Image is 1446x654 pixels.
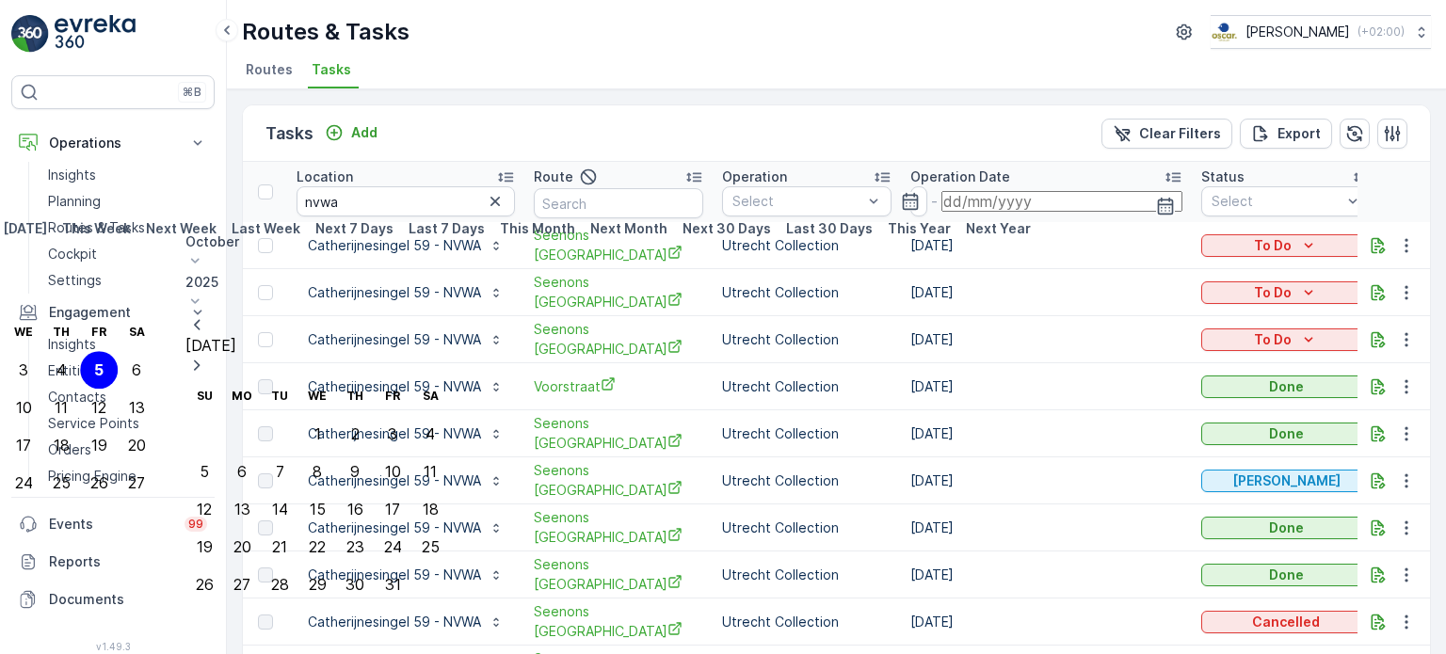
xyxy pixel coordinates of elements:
[346,538,364,555] div: 23
[534,602,703,641] span: Seenons [GEOGRAPHIC_DATA]
[1252,613,1320,631] p: Cancelled
[309,538,326,555] div: 22
[1201,328,1371,351] button: To Do
[1211,15,1431,49] button: [PERSON_NAME](+02:00)
[272,538,287,555] div: 21
[1269,566,1304,584] p: Done
[11,124,215,162] button: Operations
[1254,283,1292,302] p: To Do
[276,463,284,480] div: 7
[347,501,363,518] div: 16
[732,192,862,211] p: Select
[49,134,177,152] p: Operations
[409,219,485,238] p: Last 7 Days
[1269,518,1304,537] p: Done
[234,501,250,518] div: 13
[55,217,138,240] button: This Week
[426,425,435,442] div: 4
[388,425,397,442] div: 3
[91,399,106,416] div: 12
[534,602,703,641] a: Seenons Utrecht
[91,437,107,454] div: 19
[1201,234,1371,257] button: To Do
[424,463,437,480] div: 11
[197,501,212,518] div: 12
[713,598,901,646] td: Utrecht Collection
[350,463,360,480] div: 9
[185,337,449,354] p: [DATE]
[298,377,336,415] th: Wednesday
[146,219,217,238] p: Next Week
[1240,119,1332,149] button: Export
[1201,517,1371,539] button: Done
[1201,470,1371,492] button: Geen Afval
[901,598,1192,646] td: [DATE]
[901,551,1192,598] td: [DATE]
[901,316,1192,363] td: [DATE]
[90,474,108,491] div: 26
[901,504,1192,551] td: [DATE]
[351,123,378,142] p: Add
[888,219,951,238] p: This Year
[310,501,326,518] div: 15
[11,15,49,53] img: logo
[183,85,201,100] p: ⌘B
[309,576,327,593] div: 29
[1232,471,1341,490] p: [PERSON_NAME]
[1201,281,1371,304] button: To Do
[675,217,779,240] button: Next 30 Days
[53,474,71,491] div: 25
[1201,564,1371,586] button: Done
[271,576,289,593] div: 28
[56,361,66,378] div: 4
[1201,375,1371,398] button: Done
[401,217,492,240] button: Last 7 Days
[40,188,215,215] a: Planning
[941,191,1182,212] input: dd/mm/yyyy
[1211,22,1238,42] img: basis-logo_rgb2x.png
[232,219,300,238] p: Last Week
[1201,611,1371,633] button: Cancelled
[16,437,31,454] div: 17
[534,188,703,218] input: Search
[500,219,575,238] p: This Month
[129,399,145,416] div: 13
[272,501,288,518] div: 14
[411,377,449,415] th: Saturday
[5,313,42,351] th: Wednesday
[1269,424,1304,443] p: Done
[15,474,33,491] div: 24
[931,190,938,213] p: -
[265,120,313,147] p: Tasks
[590,219,667,238] p: Next Month
[336,377,374,415] th: Thursday
[583,217,675,240] button: Next Month
[297,167,353,186] p: Location
[1101,119,1232,149] button: Clear Filters
[1269,377,1304,396] p: Done
[317,121,385,144] button: Add
[261,377,298,415] th: Tuesday
[423,501,439,518] div: 18
[242,17,410,47] p: Routes & Tasks
[11,641,215,652] span: v 1.49.3
[185,377,223,415] th: Sunday
[246,60,293,79] span: Routes
[966,219,1031,238] p: Next Year
[422,538,440,555] div: 25
[3,219,47,238] p: [DATE]
[48,192,101,211] p: Planning
[237,463,247,480] div: 6
[1358,24,1405,40] p: ( +02:00 )
[1254,236,1292,255] p: To Do
[224,217,308,240] button: Last Week
[880,217,958,240] button: This Year
[315,219,394,238] p: Next 7 Days
[1245,23,1350,41] p: [PERSON_NAME]
[492,217,583,240] button: This Month
[233,538,251,555] div: 20
[297,186,515,216] input: Search
[132,361,141,378] div: 6
[1201,423,1371,445] button: Done
[314,425,321,442] div: 1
